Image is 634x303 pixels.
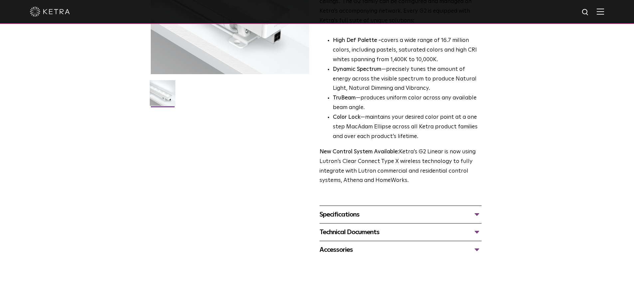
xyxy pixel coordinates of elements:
strong: High Def Palette - [333,38,381,43]
div: Specifications [319,209,482,220]
img: G2-Linear-2021-Web-Square [150,80,175,111]
li: —maintains your desired color point at a one step MacAdam Ellipse across all Ketra product famili... [333,113,482,142]
img: search icon [581,8,590,17]
div: Technical Documents [319,227,482,237]
p: covers a wide range of 16.7 million colors, including pastels, saturated colors and high CRI whit... [333,36,482,65]
p: Ketra’s G2 Linear is now using Lutron’s Clear Connect Type X wireless technology to fully integra... [319,147,482,186]
img: Hamburger%20Nav.svg [597,8,604,15]
img: ketra-logo-2019-white [30,7,70,17]
div: Accessories [319,244,482,255]
strong: New Control System Available: [319,149,399,155]
li: —produces uniform color across any available beam angle. [333,93,482,113]
li: —precisely tunes the amount of energy across the visible spectrum to produce Natural Light, Natur... [333,65,482,94]
strong: Color Lock [333,114,360,120]
strong: TruBeam [333,95,356,101]
strong: Dynamic Spectrum [333,67,381,72]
